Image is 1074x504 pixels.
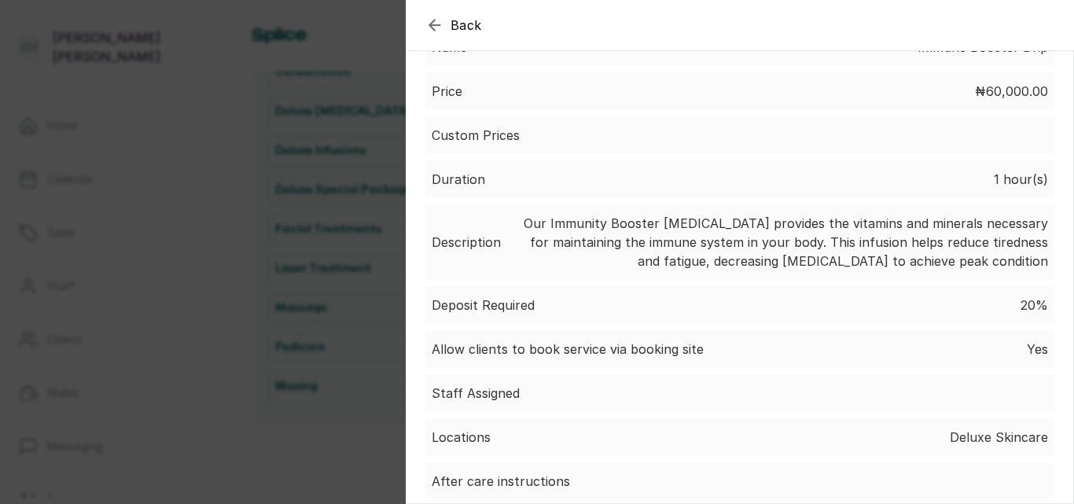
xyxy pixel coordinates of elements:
[432,170,485,189] p: Duration
[432,296,535,315] p: Deposit Required
[1021,296,1048,315] p: 20%
[432,82,462,101] p: Price
[451,16,482,35] span: Back
[432,384,520,403] p: Staff Assigned
[432,472,740,491] p: After care instructions
[513,214,1048,270] p: Our Immunity Booster [MEDICAL_DATA] provides the vitamins and minerals necessary for maintaining ...
[432,126,520,145] p: Custom Prices
[432,340,704,359] p: Allow clients to book service via booking site
[1027,340,1048,359] p: Yes
[994,170,1048,189] p: 1 hour(s)
[432,233,501,252] p: Description
[950,428,1048,447] p: Deluxe Skincare
[432,428,491,447] p: Locations
[975,82,1048,101] p: ₦60,000.00
[425,16,482,35] button: Back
